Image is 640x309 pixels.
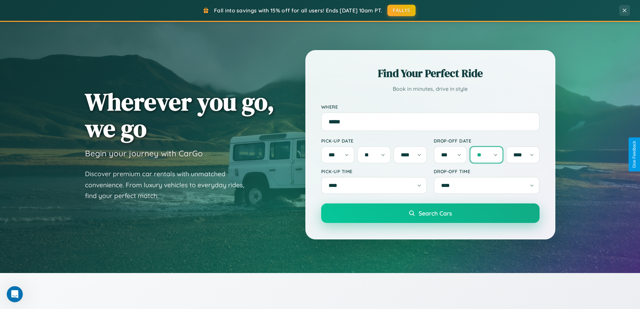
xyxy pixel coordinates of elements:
button: FALL15 [387,5,416,16]
label: Pick-up Date [321,138,427,144]
label: Where [321,104,540,110]
iframe: Intercom live chat [7,286,23,302]
label: Drop-off Time [434,168,540,174]
h3: Begin your journey with CarGo [85,148,203,158]
span: Search Cars [419,209,452,217]
label: Pick-up Time [321,168,427,174]
h1: Wherever you go, we go [85,88,274,142]
p: Book in minutes, drive in style [321,84,540,94]
label: Drop-off Date [434,138,540,144]
div: Give Feedback [632,141,637,168]
span: Fall into savings with 15% off for all users! Ends [DATE] 10am PT. [214,7,382,14]
p: Discover premium car rentals with unmatched convenience. From luxury vehicles to everyday rides, ... [85,168,253,201]
button: Search Cars [321,203,540,223]
h2: Find Your Perfect Ride [321,66,540,81]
